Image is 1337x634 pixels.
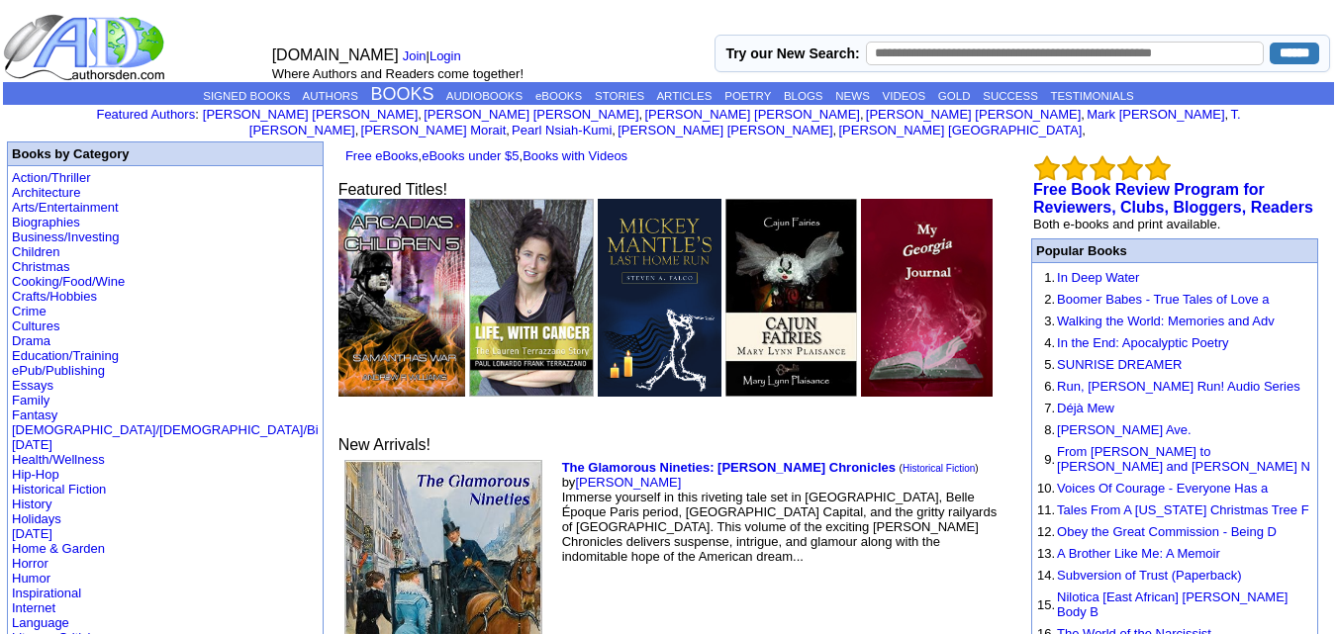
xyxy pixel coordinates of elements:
[12,541,105,556] a: Home & Garden
[1037,587,1038,588] img: shim.gif
[12,229,119,244] a: Business/Investing
[1033,217,1220,231] font: Both e-books and print available.
[469,199,594,397] img: 59634.jpg
[345,148,419,163] a: Free eBooks
[1057,589,1288,619] a: Nilotica [East African] [PERSON_NAME] Body B
[361,123,507,137] a: [PERSON_NAME] Morait
[12,304,47,318] a: Crime
[371,84,434,104] a: BOOKS
[1086,126,1088,136] font: i
[1037,565,1038,566] img: shim.gif
[1057,422,1192,437] a: [PERSON_NAME] Ave.
[203,107,418,122] a: [PERSON_NAME] [PERSON_NAME]
[983,90,1038,102] a: SUCCESS
[1044,452,1055,467] font: 9.
[422,148,519,163] a: eBooks under $5
[1037,398,1038,399] img: shim.gif
[1044,292,1055,307] font: 2.
[1117,155,1143,181] img: bigemptystars.png
[1090,155,1115,181] img: bigemptystars.png
[12,378,53,393] a: Essays
[510,126,512,136] font: i
[1145,155,1171,181] img: bigemptystars.png
[12,556,48,571] a: Horror
[12,215,80,229] a: Biographies
[1050,90,1133,102] a: TESTIMONIALS
[616,126,618,136] font: i
[1044,401,1055,415] font: 7.
[12,526,52,541] a: [DATE]
[938,90,971,102] a: GOLD
[644,107,859,122] a: [PERSON_NAME] [PERSON_NAME]
[1044,270,1055,285] font: 1.
[1033,181,1313,216] b: Free Book Review Program for Reviewers, Clubs, Bloggers, Readers
[1037,524,1055,539] font: 12.
[12,244,59,259] a: Children
[1057,568,1241,583] a: Subversion of Trust (Paperback)
[725,383,857,400] a: Cajun Fairies In the Land of Sha Bebe
[1057,502,1309,517] a: Tales From A [US_STATE] Christmas Tree F
[1037,311,1038,312] img: shim.gif
[535,90,582,102] a: eBOOKS
[883,90,925,102] a: VIDEOS
[1057,546,1220,561] a: A Brother Like Me: A Memoir
[1037,546,1055,561] font: 13.
[1087,107,1224,122] a: Mark [PERSON_NAME]
[903,463,975,474] a: Historical Fiction
[1037,419,1038,420] img: shim.gif
[272,66,524,81] font: Where Authors and Readers come together!
[338,148,627,163] font: , ,
[838,123,1082,137] a: [PERSON_NAME] [GEOGRAPHIC_DATA]
[725,45,859,61] label: Try our New Search:
[724,90,771,102] a: POETRY
[1037,499,1038,500] img: shim.gif
[12,422,319,437] a: [DEMOGRAPHIC_DATA]/[DEMOGRAPHIC_DATA]/Bi
[1037,441,1038,442] img: shim.gif
[12,615,69,630] a: Language
[575,475,681,490] a: [PERSON_NAME]
[203,107,1241,137] font: , , , , , , , , , ,
[96,107,195,122] a: Featured Authors
[338,383,466,400] a: Arcadia's Children 5 :Samantha's War
[1037,521,1038,522] img: shim.gif
[598,199,721,397] img: 76024.jpg
[12,586,81,600] a: Inspirational
[1037,623,1038,624] img: shim.gif
[1037,289,1038,290] img: shim.gif
[642,110,644,121] font: i
[1228,110,1230,121] font: i
[12,437,52,452] a: [DATE]
[562,460,998,564] font: by Immerse yourself in this riveting tale set in [GEOGRAPHIC_DATA], Belle Époque Paris period, [G...
[656,90,712,102] a: ARTICLES
[1062,155,1088,181] img: bigemptystars.png
[12,571,50,586] a: Humor
[96,107,198,122] font: :
[1037,481,1055,496] font: 10.
[1037,568,1055,583] font: 14.
[725,199,857,397] img: 71280.jpg
[12,467,59,482] a: Hip-Hop
[1037,376,1038,377] img: shim.gif
[1085,110,1087,121] font: i
[403,48,468,63] font: |
[1044,379,1055,394] font: 6.
[1044,335,1055,350] font: 4.
[618,123,832,137] a: [PERSON_NAME] [PERSON_NAME]
[1057,270,1139,285] a: In Deep Water
[430,48,461,63] a: Login
[12,289,97,304] a: Crafts/Hobbies
[12,511,61,526] a: Holidays
[3,13,169,82] img: logo_ad.gif
[12,600,55,615] a: Internet
[12,393,49,408] a: Family
[1057,524,1277,539] a: Obey the Great Commission - Being D
[523,148,627,163] a: Books with Videos
[12,408,57,422] a: Fantasy
[12,274,125,289] a: Cooking/Food/Wine
[12,185,80,200] a: Architecture
[338,181,447,198] font: Featured Titles!
[12,170,90,185] a: Action/Thriller
[562,460,896,475] a: The Glamorous Nineties: [PERSON_NAME] Chronicles
[424,107,638,122] a: [PERSON_NAME] [PERSON_NAME]
[1044,422,1055,437] font: 8.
